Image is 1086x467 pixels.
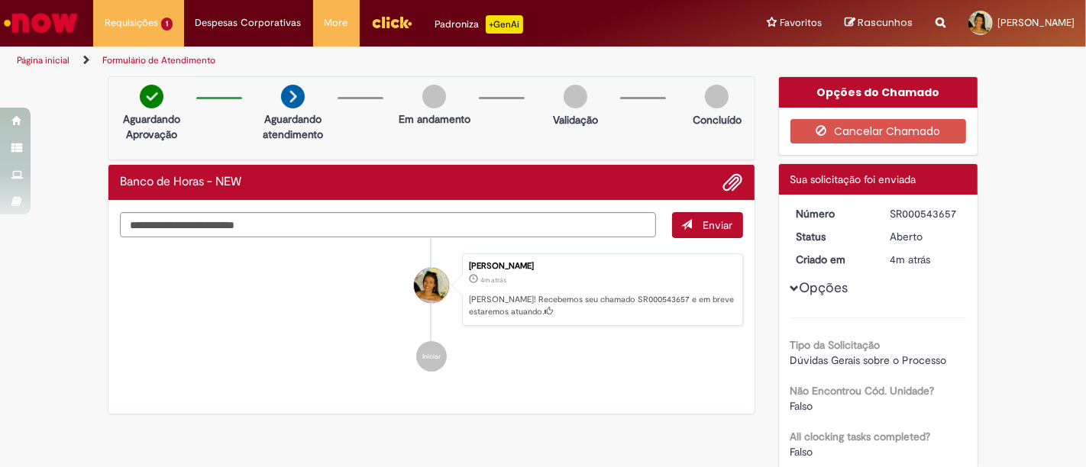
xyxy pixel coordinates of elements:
span: Rascunhos [858,15,913,30]
div: Tamires Goncalves Brito [414,268,449,303]
h2: Banco de Horas - NEW Histórico de tíquete [120,176,241,189]
img: arrow-next.png [281,85,305,108]
div: Opções do Chamado [779,77,978,108]
div: [PERSON_NAME] [469,262,735,271]
span: More [325,15,348,31]
b: Tipo da Solicitação [790,338,881,352]
dt: Número [785,206,879,221]
div: Padroniza [435,15,523,34]
div: 01/09/2025 08:58:22 [890,252,961,267]
div: SR000543657 [890,206,961,221]
span: Enviar [703,218,733,232]
span: Falso [790,399,813,413]
img: img-circle-grey.png [564,85,587,108]
p: +GenAi [486,15,523,34]
p: Validação [553,112,598,127]
img: img-circle-grey.png [705,85,729,108]
button: Enviar [672,212,743,238]
span: Requisições [105,15,158,31]
span: Favoritos [780,15,822,31]
button: Cancelar Chamado [790,119,967,143]
a: Página inicial [17,54,69,66]
span: 4m atrás [890,253,930,266]
div: Aberto [890,229,961,244]
p: [PERSON_NAME]! Recebemos seu chamado SR000543657 e em breve estaremos atuando. [469,294,735,317]
p: Em andamento [399,111,470,127]
img: check-circle-green.png [140,85,163,108]
textarea: Digite sua mensagem aqui... [120,212,656,237]
img: click_logo_yellow_360x200.png [371,11,412,34]
span: Despesas Corporativas [196,15,302,31]
ul: Trilhas de página [11,47,713,75]
span: 4m atrás [480,275,506,285]
span: [PERSON_NAME] [997,16,1075,29]
dt: Criado em [785,252,879,267]
a: Rascunhos [845,16,913,31]
span: 1 [161,18,173,31]
img: ServiceNow [2,8,80,38]
time: 01/09/2025 08:58:22 [890,253,930,266]
b: Não Encontrou Cód. Unidade? [790,384,935,398]
p: Aguardando atendimento [256,111,330,142]
time: 01/09/2025 08:58:22 [480,275,506,285]
img: img-circle-grey.png [422,85,446,108]
ul: Histórico de tíquete [120,238,743,388]
b: All clocking tasks completed? [790,430,931,443]
a: Formulário de Atendimento [102,54,215,66]
p: Aguardando Aprovação [115,111,189,142]
button: Adicionar anexos [723,172,743,192]
li: Tamires Goncalves Brito [120,253,743,327]
dt: Status [785,229,879,244]
p: Concluído [693,112,742,127]
span: Falso [790,445,813,459]
span: Dúvidas Gerais sobre o Processo [790,353,947,367]
span: Sua solicitação foi enviada [790,172,916,186]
